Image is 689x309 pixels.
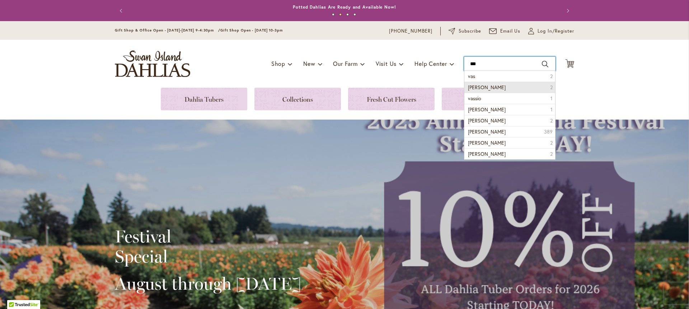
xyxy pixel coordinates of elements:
[414,60,447,67] span: Help Center
[115,226,301,266] h2: Festival Special
[550,73,553,80] span: 2
[468,117,506,124] span: [PERSON_NAME]
[332,13,334,16] button: 1 of 4
[489,28,521,35] a: Email Us
[449,28,481,35] a: Subscribe
[220,28,283,33] span: Gift Shop Open - [DATE] 10-3pm
[115,50,190,77] a: store logo
[389,28,432,35] a: [PHONE_NUMBER]
[346,13,349,16] button: 3 of 4
[468,106,506,113] span: [PERSON_NAME]
[550,117,553,124] span: 2
[376,60,397,67] span: Visit Us
[115,274,301,294] h2: August through [DATE]
[353,13,356,16] button: 4 of 4
[538,28,574,35] span: Log In/Register
[339,13,342,16] button: 2 of 4
[468,128,506,135] span: [PERSON_NAME]
[528,28,574,35] a: Log In/Register
[550,150,553,158] span: 2
[550,106,553,113] span: 1
[115,4,129,18] button: Previous
[333,60,357,67] span: Our Farm
[560,4,574,18] button: Next
[468,73,475,79] span: vas
[542,58,548,70] button: Search
[115,28,220,33] span: Gift Shop & Office Open - [DATE]-[DATE] 9-4:30pm /
[271,60,285,67] span: Shop
[459,28,481,35] span: Subscribe
[550,95,553,102] span: 1
[468,150,506,157] span: [PERSON_NAME]
[468,139,506,146] span: [PERSON_NAME]
[550,139,553,146] span: 2
[550,84,553,91] span: 2
[500,28,521,35] span: Email Us
[303,60,315,67] span: New
[468,84,506,91] span: [PERSON_NAME]
[544,128,553,135] span: 389
[468,95,481,102] span: vassio
[293,4,396,10] a: Potted Dahlias Are Ready and Available Now!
